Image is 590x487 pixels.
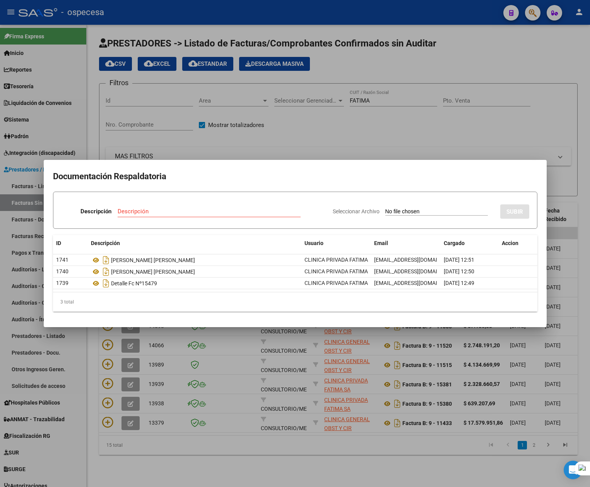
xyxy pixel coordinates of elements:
i: Descargar documento [101,266,111,278]
span: [DATE] 12:51 [444,257,474,263]
datatable-header-cell: Usuario [301,235,371,252]
span: Email [374,240,388,246]
span: [EMAIL_ADDRESS][DOMAIN_NAME] [374,280,460,286]
span: Seleccionar Archivo [333,208,380,214]
span: SUBIR [506,208,523,215]
div: 3 total [53,292,537,312]
span: [DATE] 12:50 [444,268,474,274]
span: ID [56,240,61,246]
p: Descripción [80,207,111,216]
datatable-header-cell: Cargado [441,235,499,252]
datatable-header-cell: ID [53,235,88,252]
span: Descripción [91,240,120,246]
button: SUBIR [500,204,529,219]
span: Cargado [444,240,465,246]
i: Descargar documento [101,277,111,290]
datatable-header-cell: Descripción [88,235,301,252]
h2: Documentación Respaldatoria [53,169,537,184]
span: 1739 [56,280,68,286]
span: [EMAIL_ADDRESS][DOMAIN_NAME] [374,257,460,263]
span: 1740 [56,268,68,274]
span: 1741 [56,257,68,263]
span: CLINICA PRIVADA FATIMA S.A [304,257,377,263]
datatable-header-cell: Accion [499,235,537,252]
span: [DATE] 12:49 [444,280,474,286]
span: Accion [502,240,518,246]
div: [PERSON_NAME] [PERSON_NAME] [91,254,298,266]
div: Open Intercom Messenger [564,461,582,479]
div: Detalle Fc Nº15479 [91,277,298,290]
span: Usuario [304,240,323,246]
div: [PERSON_NAME] [PERSON_NAME] [91,266,298,278]
span: CLINICA PRIVADA FATIMA S.A [304,268,377,274]
span: [EMAIL_ADDRESS][DOMAIN_NAME] [374,268,460,274]
span: CLINICA PRIVADA FATIMA S.A [304,280,377,286]
i: Descargar documento [101,254,111,266]
datatable-header-cell: Email [371,235,441,252]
